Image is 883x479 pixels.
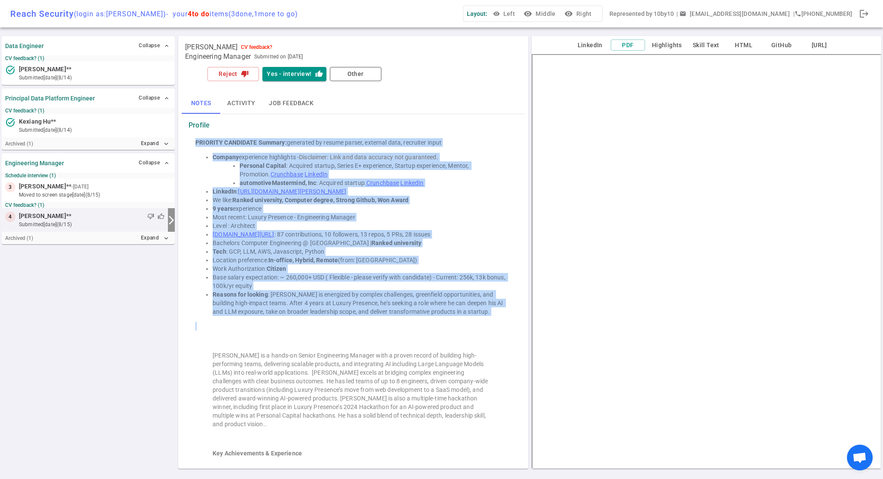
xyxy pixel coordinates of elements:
span: thumb_up [158,213,164,220]
blockquote: [PERSON_NAME] is a hands-on Senior Engineering Manager with a proven record of building high-perf... [213,351,493,428]
div: basic tabs example [182,93,524,114]
li: : 87 contributions, 10 followers, 13 repos, 5 PRs, 28 issues [213,230,511,239]
iframe: candidate_document_preview__iframe [532,54,881,469]
a: Open chat [847,445,873,470]
button: PDF [611,39,645,51]
div: generated by resume parser, external data, recruiter input [195,138,511,147]
span: [PERSON_NAME] [19,65,66,74]
li: We like: [213,196,511,204]
strong: LinkedIn [213,188,237,195]
li: Bachelors Computer Engineering @ [GEOGRAPHIC_DATA] | [213,239,511,247]
strong: Company [213,154,239,161]
li: : Acquired startup. [240,179,511,187]
small: - [DATE] [71,183,88,191]
span: 4 to do [188,10,210,18]
button: visibilityMiddle [522,6,559,22]
span: logout [859,9,869,19]
small: submitted [DATE] (8/14) [19,74,171,82]
div: 4 [5,212,15,222]
button: [URL] [802,40,837,51]
span: [PERSON_NAME] [185,43,237,52]
button: LinkedIn [573,40,607,51]
strong: AI / LLM Integration: [213,464,270,471]
button: Open a message box [678,6,793,22]
button: Rejectthumb_down [207,67,259,81]
span: email [679,10,686,17]
strong: 9 years [213,205,233,212]
small: CV feedback? (1) [5,108,171,114]
button: Other [330,67,381,81]
i: arrow_forward_ios [166,215,177,225]
button: Activity [220,93,262,114]
strong: Engineering Manager [5,160,64,167]
button: Yes - interview!thumb_up [262,67,326,81]
i: thumb_up [315,70,323,78]
span: visibility [493,10,500,17]
strong: Personal Capital [240,162,286,169]
i: expand_more [162,234,170,242]
strong: Citizen [267,265,286,272]
button: Job feedback [262,93,320,114]
li: Most recent: Luxury Presence - Engineering Manager [213,213,511,221]
div: 3 [5,182,15,192]
strong: Principal Data Platform Engineer [5,95,95,102]
li: : [213,187,511,196]
div: Represented by 10by10 | | [PHONE_NUMBER] [609,6,852,22]
li: Level : Architect [213,221,511,230]
li: Work Authorization: [213,264,511,273]
li: experience [213,204,511,213]
strong: Ranked university, Computer degree, Strong Github, Won Award [232,197,408,203]
li: : Acquired startup, Series E+ experience, Startup experience, Mentor, Promotion. [240,161,511,179]
div: CV feedback? [241,44,272,50]
button: Left [491,6,518,22]
span: [PERSON_NAME] [19,212,66,221]
small: Schedule interview (1) [5,173,171,179]
small: moved to Screen stage [DATE] (8/15) [19,191,171,199]
small: submitted [DATE] (8/14) [19,126,171,134]
button: Skill Text [689,40,723,51]
li: : GCP, LLM, AWS, Javascript, Python [213,247,511,256]
button: Collapse [137,92,171,104]
button: Collapse [137,39,171,52]
i: thumb_down [241,70,249,78]
strong: Ranked university [371,240,421,246]
span: expand_less [163,42,170,49]
a: Crunchbase [271,171,303,178]
li: : [PERSON_NAME] is energized by complex challenges, greenfield opportunities, and building high-i... [213,290,511,316]
li: experience highlights - [213,153,511,161]
strong: Reasons for looking [213,291,268,298]
div: Reach Security [10,9,298,19]
strong: In-office, Hybrid, Remote [268,257,338,264]
strong: Tech [213,248,226,255]
span: (login as: [PERSON_NAME] ) [74,10,166,18]
button: Collapse [137,157,171,169]
i: visibility [524,9,532,18]
li: Location preference: (from: [GEOGRAPHIC_DATA]) [213,256,511,264]
a: [URL][DOMAIN_NAME][PERSON_NAME] [238,188,346,195]
button: Expandexpand_more [139,137,171,150]
small: Archived ( 1 ) [5,141,33,147]
button: Expandexpand_more [139,232,171,244]
span: expand_less [163,160,170,167]
small: CV feedback? (1) [5,55,171,61]
strong: automotiveMastermind, Inc [240,179,316,186]
button: Highlights [649,40,685,51]
strong: Key Achievements & Experience [213,450,302,457]
strong: Profile [189,121,210,130]
span: Disclaimer: Link and data accuracy not guaranteed. [299,154,438,161]
small: Archived ( 1 ) [5,235,33,241]
button: HTML [727,40,761,51]
strong: PRIORITY CANDIDATE Summary: [195,139,287,146]
span: Layout: [467,10,487,17]
a: LinkedIn [400,179,423,186]
button: GitHub [764,40,799,51]
small: submitted [DATE] (8/15) [19,221,164,228]
strong: Data Engineer [5,42,44,49]
span: [PERSON_NAME] [19,182,66,191]
i: task_alt [5,117,15,127]
div: Done [856,5,873,22]
span: thumb_down [147,213,154,220]
i: task_alt [5,65,15,75]
span: Engineering Manager [185,52,251,61]
button: visibilityRight [563,6,595,22]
